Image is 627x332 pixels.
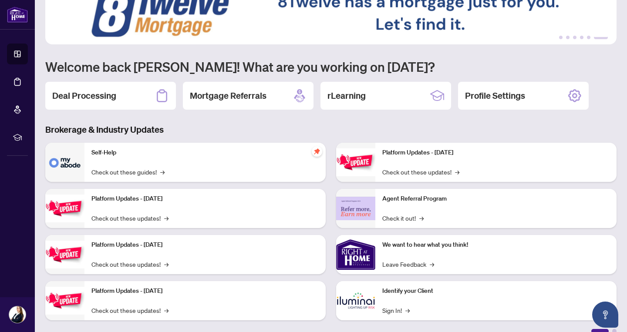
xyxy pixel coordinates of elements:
[164,259,169,269] span: →
[336,281,375,320] img: Identify your Client
[164,213,169,223] span: →
[45,58,617,75] h1: Welcome back [PERSON_NAME]! What are you working on [DATE]?
[7,7,28,23] img: logo
[9,306,26,323] img: Profile Icon
[573,36,576,39] button: 3
[45,287,84,314] img: Platform Updates - July 8, 2025
[430,259,434,269] span: →
[382,259,434,269] a: Leave Feedback→
[336,148,375,176] img: Platform Updates - June 23, 2025
[312,146,322,157] span: pushpin
[45,241,84,268] img: Platform Updates - July 21, 2025
[45,143,84,182] img: Self-Help
[382,286,610,296] p: Identify your Client
[91,148,319,158] p: Self-Help
[559,36,563,39] button: 1
[164,305,169,315] span: →
[45,124,617,136] h3: Brokerage & Industry Updates
[419,213,424,223] span: →
[327,90,366,102] h2: rLearning
[382,194,610,204] p: Agent Referral Program
[91,167,165,177] a: Check out these guides!→
[382,167,459,177] a: Check out these updates!→
[190,90,266,102] h2: Mortgage Referrals
[580,36,583,39] button: 4
[336,197,375,221] img: Agent Referral Program
[382,148,610,158] p: Platform Updates - [DATE]
[160,167,165,177] span: →
[91,259,169,269] a: Check out these updates!→
[382,213,424,223] a: Check it out!→
[91,286,319,296] p: Platform Updates - [DATE]
[91,194,319,204] p: Platform Updates - [DATE]
[592,302,618,328] button: Open asap
[594,36,608,39] button: 6
[382,240,610,250] p: We want to hear what you think!
[587,36,590,39] button: 5
[336,235,375,274] img: We want to hear what you think!
[45,195,84,222] img: Platform Updates - September 16, 2025
[465,90,525,102] h2: Profile Settings
[405,305,410,315] span: →
[52,90,116,102] h2: Deal Processing
[91,213,169,223] a: Check out these updates!→
[91,240,319,250] p: Platform Updates - [DATE]
[382,305,410,315] a: Sign In!→
[455,167,459,177] span: →
[566,36,570,39] button: 2
[91,305,169,315] a: Check out these updates!→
